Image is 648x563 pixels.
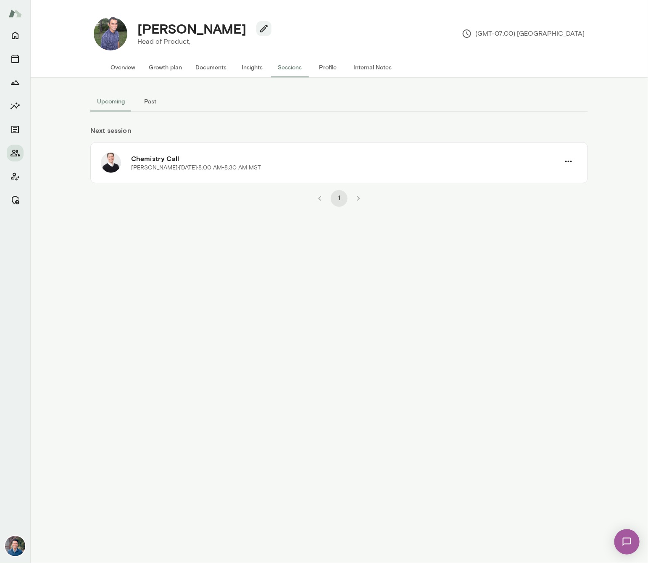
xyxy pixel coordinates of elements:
[7,27,24,44] button: Home
[7,168,24,185] button: Client app
[90,183,588,207] div: pagination
[94,17,127,50] img: Krishna Bhat
[189,57,233,77] button: Documents
[131,153,560,164] h6: Chemistry Call
[132,91,169,111] button: Past
[7,145,24,161] button: Members
[137,21,246,37] h4: [PERSON_NAME]
[131,164,261,172] p: [PERSON_NAME] · [DATE] · 8:00 AM-8:30 AM MST
[462,29,585,39] p: (GMT-07:00) [GEOGRAPHIC_DATA]
[8,5,22,21] img: Mento
[7,50,24,67] button: Sessions
[331,190,348,207] button: page 1
[5,536,25,556] img: Alex Yu
[142,57,189,77] button: Growth plan
[310,190,368,207] nav: pagination navigation
[7,98,24,114] button: Insights
[347,57,398,77] button: Internal Notes
[90,91,588,111] div: basic tabs example
[309,57,347,77] button: Profile
[137,37,265,47] p: Head of Product,
[7,192,24,209] button: Manage
[104,57,142,77] button: Overview
[7,74,24,91] button: Growth Plan
[271,57,309,77] button: Sessions
[90,125,588,142] h6: Next session
[90,91,132,111] button: Upcoming
[233,57,271,77] button: Insights
[7,121,24,138] button: Documents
